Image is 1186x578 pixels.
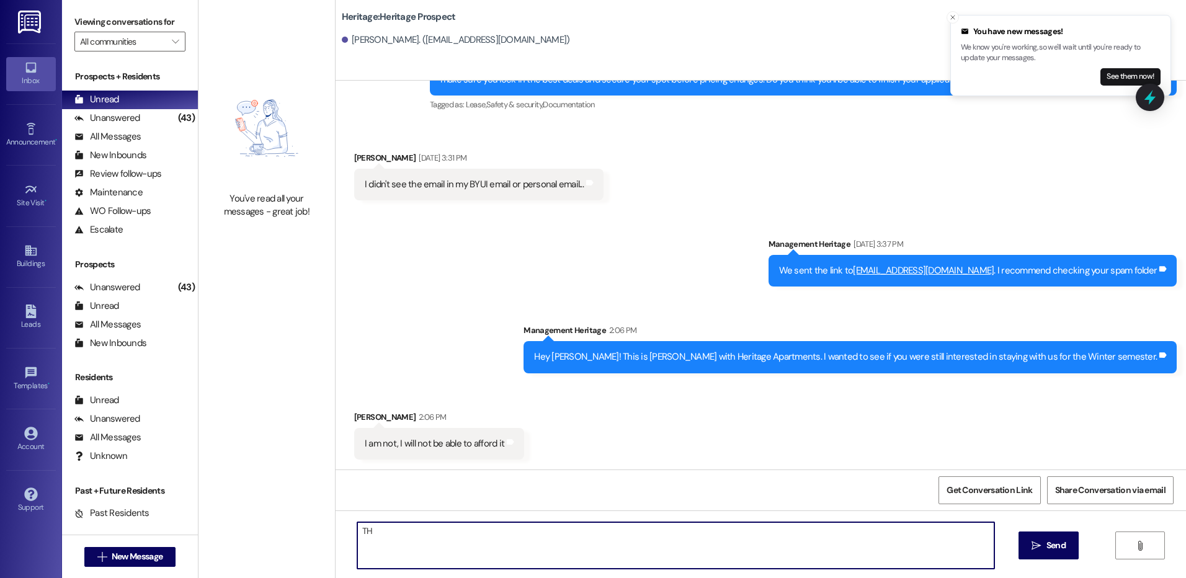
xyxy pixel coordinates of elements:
a: Leads [6,301,56,334]
div: I didn't see the email in my BYUI email or personal email... [365,178,584,191]
span: Get Conversation Link [947,484,1032,497]
div: Unread [74,300,119,313]
div: WO Follow-ups [74,205,151,218]
span: • [48,380,50,388]
i:  [1032,541,1041,551]
span: Share Conversation via email [1055,484,1166,497]
input: All communities [80,32,166,51]
img: ResiDesk Logo [18,11,43,33]
i:  [1135,541,1144,551]
span: • [55,136,57,144]
div: Unread [74,394,119,407]
span: Safety & security , [486,99,543,110]
span: Lease , [466,99,486,110]
div: Unanswered [74,112,140,125]
a: Site Visit • [6,179,56,213]
div: Past + Future Residents [62,484,198,497]
a: Buildings [6,240,56,273]
button: Get Conversation Link [939,476,1040,504]
div: [PERSON_NAME]. ([EMAIL_ADDRESS][DOMAIN_NAME]) [342,33,570,47]
div: Residents [62,371,198,384]
div: 2:06 PM [416,411,446,424]
div: [DATE] 3:31 PM [416,151,466,164]
span: Documentation [543,99,595,110]
div: Review follow-ups [74,167,161,180]
a: Inbox [6,57,56,91]
b: Heritage: Heritage Prospect [342,11,456,24]
label: Viewing conversations for [74,12,185,32]
div: Unread [74,93,119,106]
div: Future Residents [74,525,158,538]
div: (43) [175,109,198,128]
div: [DATE] 3:37 PM [850,238,903,251]
div: All Messages [74,318,141,331]
div: You've read all your messages - great job! [212,192,321,219]
span: • [45,197,47,205]
button: New Message [84,547,176,567]
a: [EMAIL_ADDRESS][DOMAIN_NAME] [853,264,994,277]
div: [PERSON_NAME] [354,151,604,169]
button: See them now! [1100,68,1161,86]
div: New Inbounds [74,149,146,162]
p: We know you're working, so we'll wait until you're ready to update your messages. [961,42,1161,64]
button: Send [1019,531,1079,559]
a: Templates • [6,362,56,396]
div: All Messages [74,431,141,444]
img: empty-state [212,70,321,185]
div: Unanswered [74,281,140,294]
div: Prospects + Residents [62,70,198,83]
div: All Messages [74,130,141,143]
div: Unknown [74,450,127,463]
div: 2:06 PM [606,324,636,337]
div: Past Residents [74,507,149,520]
div: Hey [PERSON_NAME]! This is [PERSON_NAME] with Heritage Apartments. I wanted to see if you were st... [534,350,1157,363]
div: Unanswered [74,412,140,425]
button: Share Conversation via email [1047,476,1174,504]
div: I am not, I will not be able to afford it [365,437,504,450]
div: Management Heritage [524,324,1177,341]
i:  [97,552,107,562]
div: Tagged as: [430,96,1177,113]
div: (43) [175,278,198,297]
i:  [172,37,179,47]
div: Management Heritage [769,238,1177,255]
a: Support [6,484,56,517]
div: Maintenance [74,186,143,199]
a: Account [6,423,56,456]
textarea: THank [357,522,994,569]
span: Send [1046,539,1066,552]
div: Prospects [62,258,198,271]
span: New Message [112,550,163,563]
div: [PERSON_NAME] [354,411,524,428]
div: We sent the link to . I recommend checking your spam folder [779,264,1157,277]
div: Escalate [74,223,123,236]
button: Close toast [947,11,959,24]
div: New Inbounds [74,337,146,350]
div: You have new messages! [961,25,1161,38]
